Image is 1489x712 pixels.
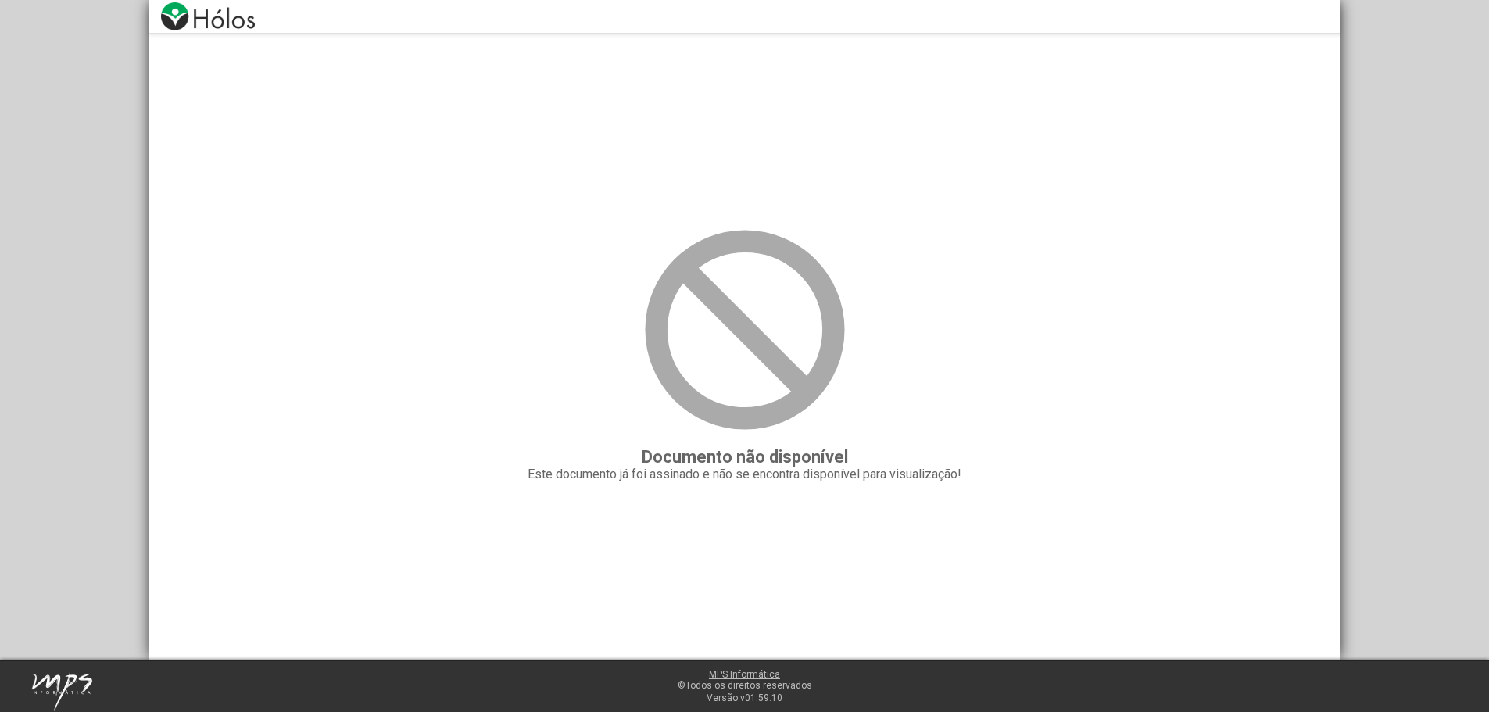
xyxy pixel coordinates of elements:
img: mps-image-cropped.png [30,672,92,711]
img: i-block.svg [628,213,862,447]
span: ©Todos os direitos reservados [678,680,812,691]
span: Documento não disponível [642,447,848,467]
img: logo-holos.png [161,2,255,30]
a: MPS Informática [709,669,780,680]
span: Versão:v01.59.10 [707,692,782,703]
span: Este documento já foi assinado e não se encontra disponível para visualização! [528,467,961,481]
